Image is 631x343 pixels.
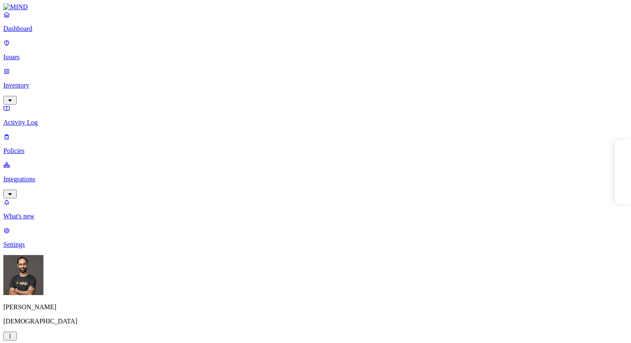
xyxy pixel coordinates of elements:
img: Ohad Abarbanel [3,255,43,295]
a: Integrations [3,161,628,197]
a: Activity Log [3,105,628,126]
a: Settings [3,227,628,248]
a: What's new [3,198,628,220]
a: Dashboard [3,11,628,33]
p: What's new [3,213,628,220]
a: MIND [3,3,628,11]
p: Dashboard [3,25,628,33]
p: Issues [3,53,628,61]
p: Activity Log [3,119,628,126]
p: [PERSON_NAME] [3,303,628,311]
a: Issues [3,39,628,61]
a: Policies [3,133,628,155]
p: Settings [3,241,628,248]
a: Inventory [3,68,628,103]
img: MIND [3,3,28,11]
p: Policies [3,147,628,155]
p: Integrations [3,175,628,183]
p: Inventory [3,82,628,89]
p: [DEMOGRAPHIC_DATA] [3,318,628,325]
